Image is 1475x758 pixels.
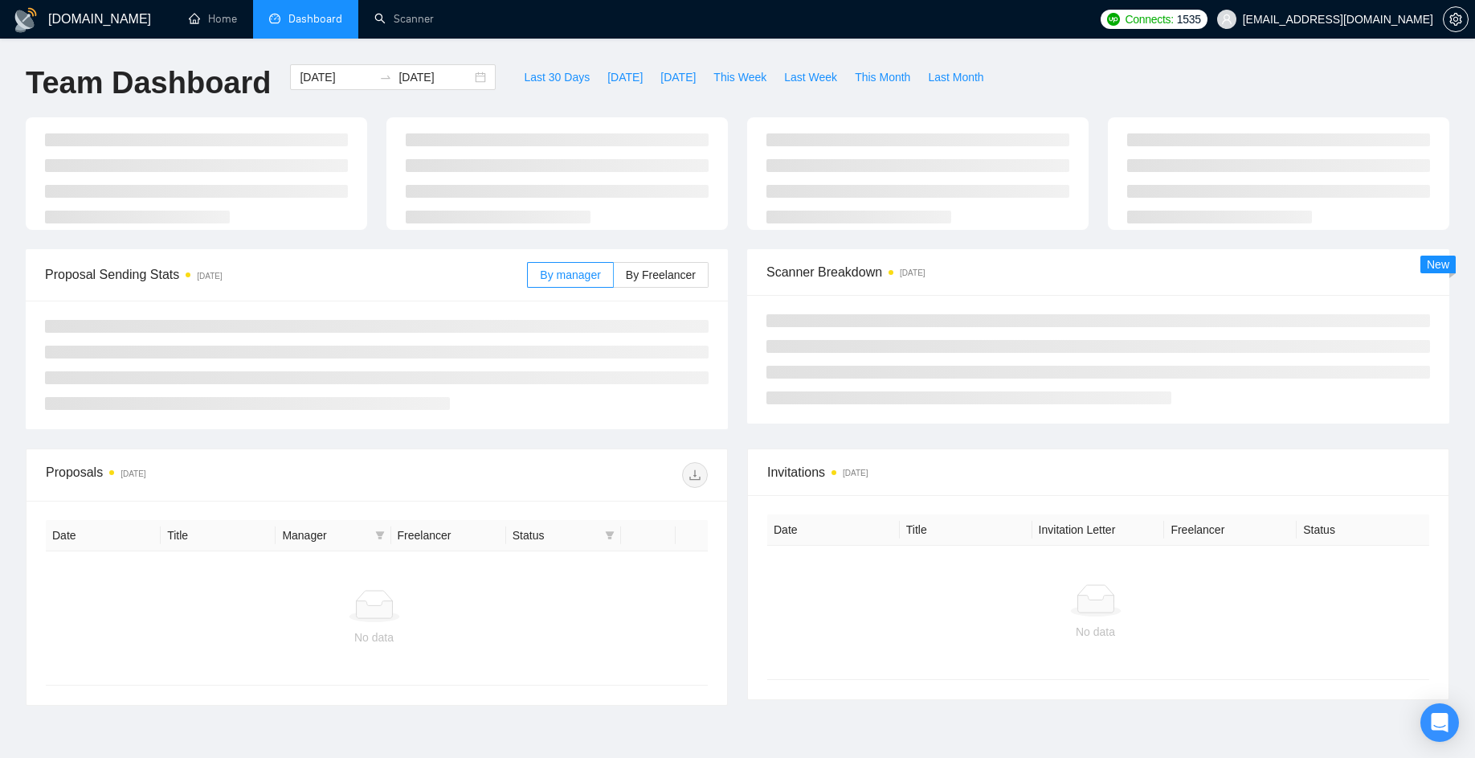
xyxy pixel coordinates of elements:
[599,64,652,90] button: [DATE]
[515,64,599,90] button: Last 30 Days
[1177,10,1201,28] span: 1535
[1107,13,1120,26] img: upwork-logo.png
[1221,14,1232,25] span: user
[1443,6,1469,32] button: setting
[766,262,1430,282] span: Scanner Breakdown
[513,527,599,544] span: Status
[843,469,868,477] time: [DATE]
[59,629,689,646] div: No data
[121,469,145,478] time: [DATE]
[288,12,342,26] span: Dashboard
[928,68,983,86] span: Last Month
[13,7,39,33] img: logo
[900,268,925,277] time: [DATE]
[374,12,434,26] a: searchScanner
[607,68,643,86] span: [DATE]
[626,268,696,281] span: By Freelancer
[379,71,392,84] span: swap-right
[161,520,276,551] th: Title
[540,268,600,281] span: By manager
[784,68,837,86] span: Last Week
[1297,514,1429,546] th: Status
[398,68,472,86] input: End date
[1427,258,1449,271] span: New
[705,64,775,90] button: This Week
[855,68,910,86] span: This Month
[45,264,527,285] span: Proposal Sending Stats
[919,64,992,90] button: Last Month
[26,64,271,102] h1: Team Dashboard
[780,623,1411,641] div: No data
[375,531,385,540] span: filter
[602,523,618,547] span: filter
[1164,514,1297,546] th: Freelancer
[1032,514,1165,546] th: Invitation Letter
[846,64,919,90] button: This Month
[1444,13,1468,26] span: setting
[46,520,161,551] th: Date
[189,12,237,26] a: homeHome
[276,520,390,551] th: Manager
[652,64,705,90] button: [DATE]
[775,64,846,90] button: Last Week
[605,531,615,540] span: filter
[1420,703,1459,742] div: Open Intercom Messenger
[269,13,280,24] span: dashboard
[767,514,900,546] th: Date
[660,68,696,86] span: [DATE]
[379,71,392,84] span: to
[46,462,377,488] div: Proposals
[1125,10,1173,28] span: Connects:
[713,68,766,86] span: This Week
[391,520,506,551] th: Freelancer
[282,527,368,544] span: Manager
[372,523,388,547] span: filter
[524,68,590,86] span: Last 30 Days
[900,514,1032,546] th: Title
[1443,13,1469,26] a: setting
[300,68,373,86] input: Start date
[197,272,222,281] time: [DATE]
[767,462,1429,482] span: Invitations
